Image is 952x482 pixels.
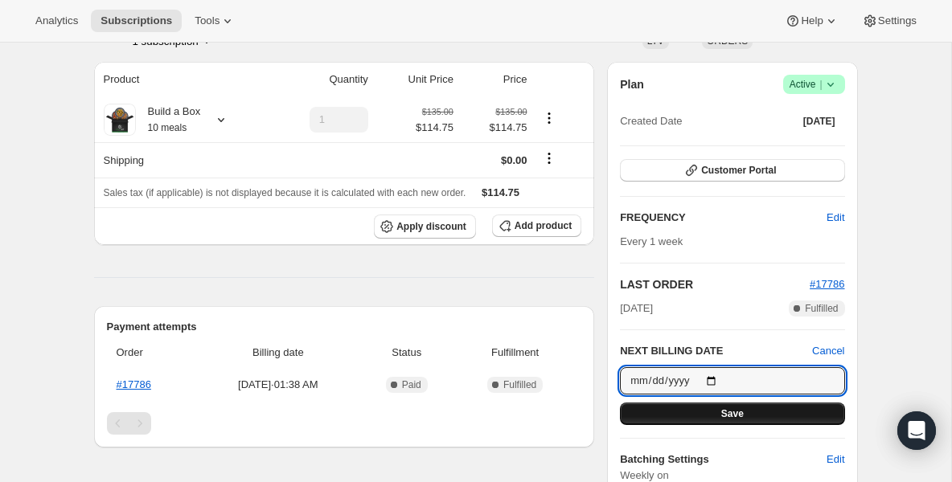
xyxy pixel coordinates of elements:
h2: NEXT BILLING DATE [620,343,812,359]
button: #17786 [810,276,844,292]
span: Apply discount [396,220,466,233]
span: Add product [515,219,572,232]
button: Settings [852,10,926,32]
th: Shipping [94,142,267,178]
img: product img [104,104,136,136]
button: Tools [185,10,245,32]
span: Fulfilled [805,302,838,315]
span: Settings [878,14,917,27]
button: Help [775,10,848,32]
span: [DATE] · 01:38 AM [201,377,355,393]
span: $114.75 [416,120,453,136]
button: Customer Portal [620,159,844,182]
a: #17786 [117,378,151,390]
span: Status [364,345,449,361]
span: Sales tax (if applicable) is not displayed because it is calculated with each new order. [104,187,466,198]
span: Paid [402,378,421,391]
span: Subscriptions [101,14,172,27]
h2: Plan [620,76,644,92]
div: Open Intercom Messenger [897,411,936,450]
span: | [819,78,822,91]
th: Product [94,62,267,97]
th: Unit Price [373,62,458,97]
div: Build a Box [136,104,201,136]
span: Edit [827,210,844,226]
span: Billing date [201,345,355,361]
span: Created Date [620,113,682,129]
span: Help [801,14,823,27]
th: Order [107,335,197,370]
button: Product actions [536,109,562,127]
span: Active [790,76,839,92]
button: [DATE] [794,110,845,133]
span: Customer Portal [701,164,776,177]
span: [DATE] [620,300,653,317]
th: Price [458,62,532,97]
small: $135.00 [495,107,527,116]
small: 10 meals [148,122,187,133]
h2: FREQUENCY [620,210,827,226]
h2: Payment attempts [107,319,582,335]
button: Edit [817,205,854,231]
a: #17786 [810,278,844,290]
button: Add product [492,214,581,237]
h6: Batching Settings [620,451,827,468]
span: [DATE] [803,115,835,128]
nav: Pagination [107,412,582,435]
span: Every 1 week [620,235,683,247]
small: $135.00 [422,107,453,116]
button: Shipping actions [536,149,562,167]
button: Save [620,402,844,425]
span: Save [721,407,744,420]
button: Edit [817,447,854,472]
h2: LAST ORDER [620,276,810,292]
button: Analytics [26,10,88,32]
span: $114.75 [482,186,519,198]
span: Fulfilled [503,378,536,391]
span: Analytics [35,14,78,27]
span: Edit [827,451,844,468]
span: $0.00 [501,154,527,166]
button: Cancel [812,343,844,359]
span: Fulfillment [458,345,572,361]
button: Subscriptions [91,10,182,32]
th: Quantity [267,62,373,97]
span: Tools [195,14,220,27]
span: $114.75 [463,120,527,136]
button: Apply discount [374,214,476,239]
